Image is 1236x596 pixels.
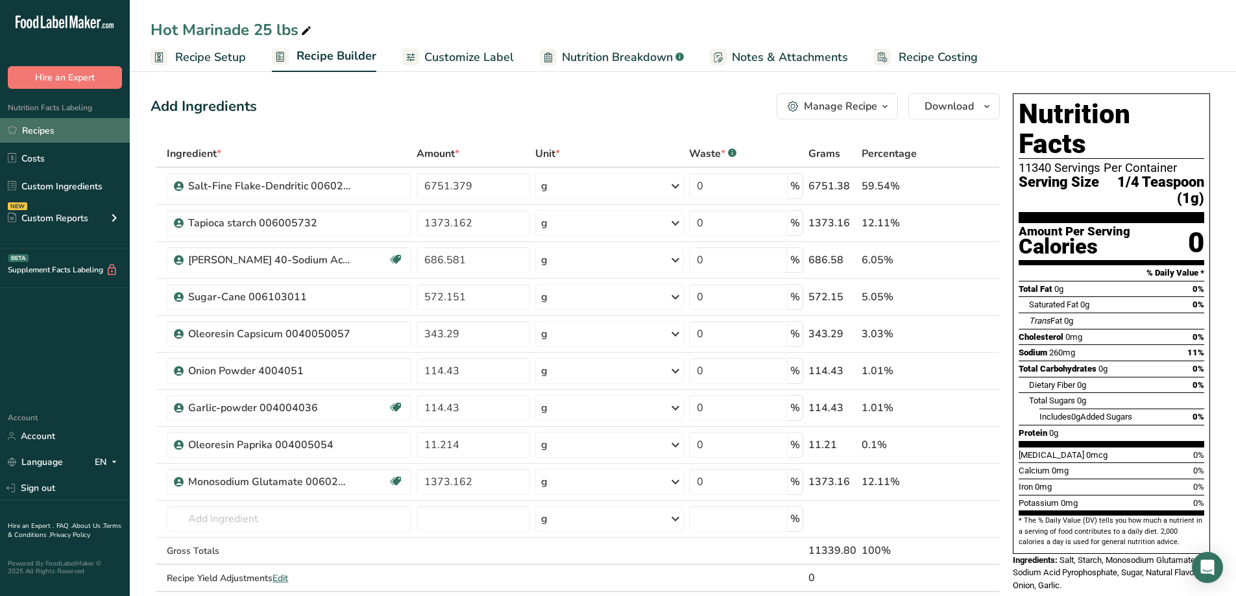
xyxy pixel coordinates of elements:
[167,544,411,558] div: Gross Totals
[689,146,736,161] div: Waste
[8,66,122,89] button: Hire an Expert
[1077,396,1086,405] span: 0g
[808,146,840,161] span: Grams
[1049,348,1075,357] span: 260mg
[72,521,103,530] a: About Us .
[862,400,938,416] div: 1.01%
[540,43,684,72] a: Nutrition Breakdown
[732,49,848,66] span: Notes & Attachments
[862,215,938,231] div: 12.11%
[1193,380,1204,390] span: 0%
[862,474,938,490] div: 12.11%
[151,18,314,42] div: Hot Marinade 25 lbs
[1192,552,1223,583] div: Open Intercom Messenger
[808,363,856,379] div: 114.43
[1054,284,1063,294] span: 0g
[1019,482,1033,492] span: Iron
[1193,300,1204,309] span: 0%
[1193,450,1204,460] span: 0%
[1019,498,1059,508] span: Potassium
[1019,516,1204,547] section: * The % Daily Value (DV) tells you how much a nutrient in a serving of food contributes to a dail...
[1193,466,1204,475] span: 0%
[541,511,548,527] div: g
[808,326,856,342] div: 343.29
[874,43,978,72] a: Recipe Costing
[8,521,54,530] a: Hire an Expert .
[862,437,938,453] div: 0.1%
[167,571,411,585] div: Recipe Yield Adjustments
[862,178,938,194] div: 59.54%
[1039,412,1132,422] span: Includes Added Sugars
[1029,316,1050,326] i: Trans
[541,400,548,416] div: g
[1035,482,1052,492] span: 0mg
[541,289,548,305] div: g
[541,326,548,342] div: g
[273,572,288,584] span: Edit
[188,400,350,416] div: Garlic-powder 004004036
[1052,466,1069,475] span: 0mg
[50,530,90,540] a: Privacy Policy
[541,474,548,490] div: g
[808,543,856,558] div: 11339.80
[1019,174,1099,206] span: Serving Size
[1049,428,1058,438] span: 0g
[1187,348,1204,357] span: 11%
[1019,237,1130,256] div: Calories
[56,521,72,530] a: FAQ .
[899,49,978,66] span: Recipe Costing
[1193,332,1204,342] span: 0%
[1013,555,1203,590] span: Salt, Starch, Monosodium Glutamate, Sodium Acid Pyrophosphate, Sugar, Natural Flavors, Onion, Gar...
[1080,300,1089,309] span: 0g
[1019,428,1047,438] span: Protein
[1019,332,1063,342] span: Cholesterol
[8,451,63,473] a: Language
[1029,300,1078,309] span: Saturated Fat
[535,146,560,161] span: Unit
[1086,450,1108,460] span: 0mcg
[1013,555,1058,565] span: Ingredients:
[188,178,350,194] div: Salt-Fine Flake-Dendritic 006024064
[862,326,938,342] div: 3.03%
[1019,450,1084,460] span: [MEDICAL_DATA]
[151,43,246,72] a: Recipe Setup
[1019,265,1204,281] section: % Daily Value *
[1188,226,1204,260] div: 0
[1019,99,1204,159] h1: Nutrition Facts
[1064,316,1073,326] span: 0g
[808,474,856,490] div: 1373.16
[402,43,514,72] a: Customize Label
[908,93,1000,119] button: Download
[808,400,856,416] div: 114.43
[1029,316,1062,326] span: Fat
[188,289,350,305] div: Sugar-Cane 006103011
[541,437,548,453] div: g
[808,215,856,231] div: 1373.16
[167,506,411,532] input: Add Ingredient
[1019,284,1052,294] span: Total Fat
[862,252,938,268] div: 6.05%
[1065,332,1082,342] span: 0mg
[808,289,856,305] div: 572.15
[1099,174,1204,206] span: 1/4 Teaspoon (1g)
[297,47,376,65] span: Recipe Builder
[8,560,122,575] div: Powered By FoodLabelMaker © 2025 All Rights Reserved
[1019,348,1047,357] span: Sodium
[925,99,974,114] span: Download
[710,43,848,72] a: Notes & Attachments
[151,96,257,117] div: Add Ingredients
[1077,380,1086,390] span: 0g
[1071,412,1080,422] span: 0g
[188,474,350,490] div: Monosodium Glutamate 006022048
[1193,412,1204,422] span: 0%
[541,363,548,379] div: g
[1193,364,1204,374] span: 0%
[424,49,514,66] span: Customize Label
[862,363,938,379] div: 1.01%
[8,211,88,225] div: Custom Reports
[862,289,938,305] div: 5.05%
[1019,226,1130,238] div: Amount Per Serving
[272,42,376,73] a: Recipe Builder
[1019,466,1050,475] span: Calcium
[8,202,27,210] div: NEW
